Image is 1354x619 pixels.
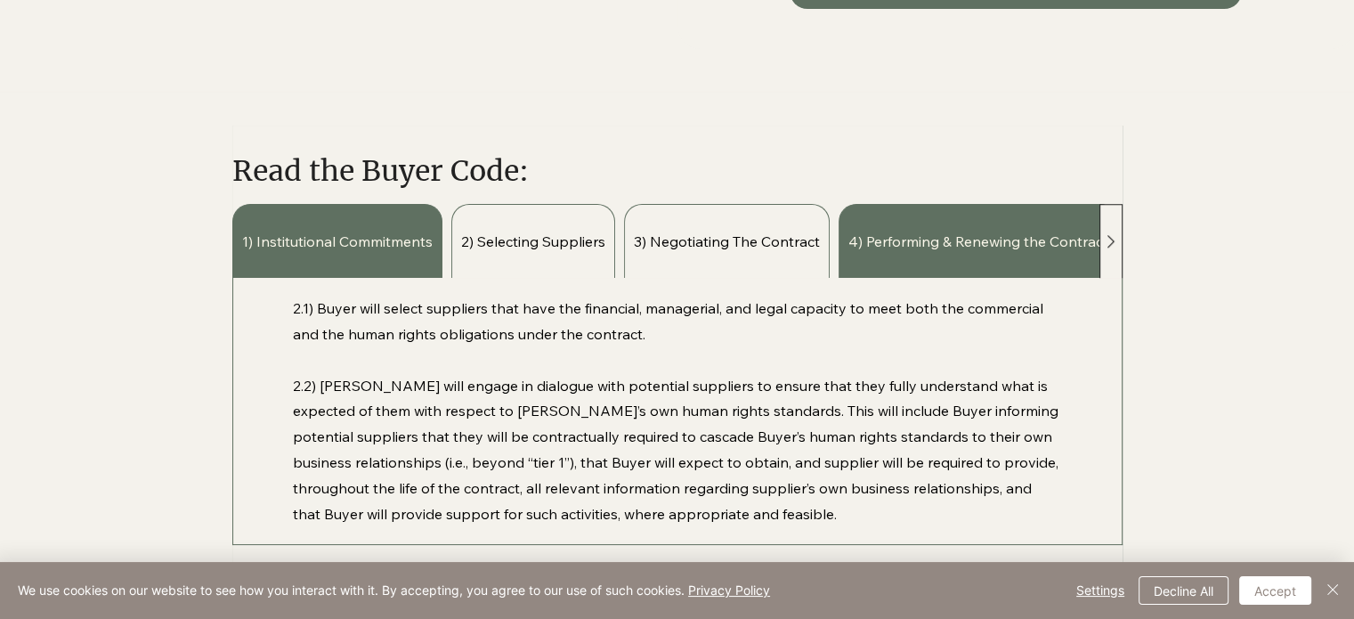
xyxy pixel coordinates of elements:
[634,232,820,251] span: 3) Negotiating The Contract
[293,373,1060,527] p: 2.2) [PERSON_NAME] will engage in dialogue with potential suppliers to ensure that they fully und...
[1322,579,1343,600] img: Close
[1239,576,1311,605] button: Accept
[848,232,1108,251] span: 4) Performing & Renewing the Contract
[461,232,605,251] span: 2) Selecting Suppliers
[232,151,933,191] h2: Read the Buyer Code:
[1322,576,1343,605] button: Close
[242,232,433,251] span: 1) Institutional Commitments
[293,296,1060,347] p: 2.1) Buyer will select suppliers that have the financial, managerial, and legal capacity to meet ...
[1076,577,1124,604] span: Settings
[1139,576,1228,605] button: Decline All
[18,582,770,599] span: We use cookies on our website to see how you interact with it. By accepting, you agree to our use...
[688,582,770,598] a: Privacy Policy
